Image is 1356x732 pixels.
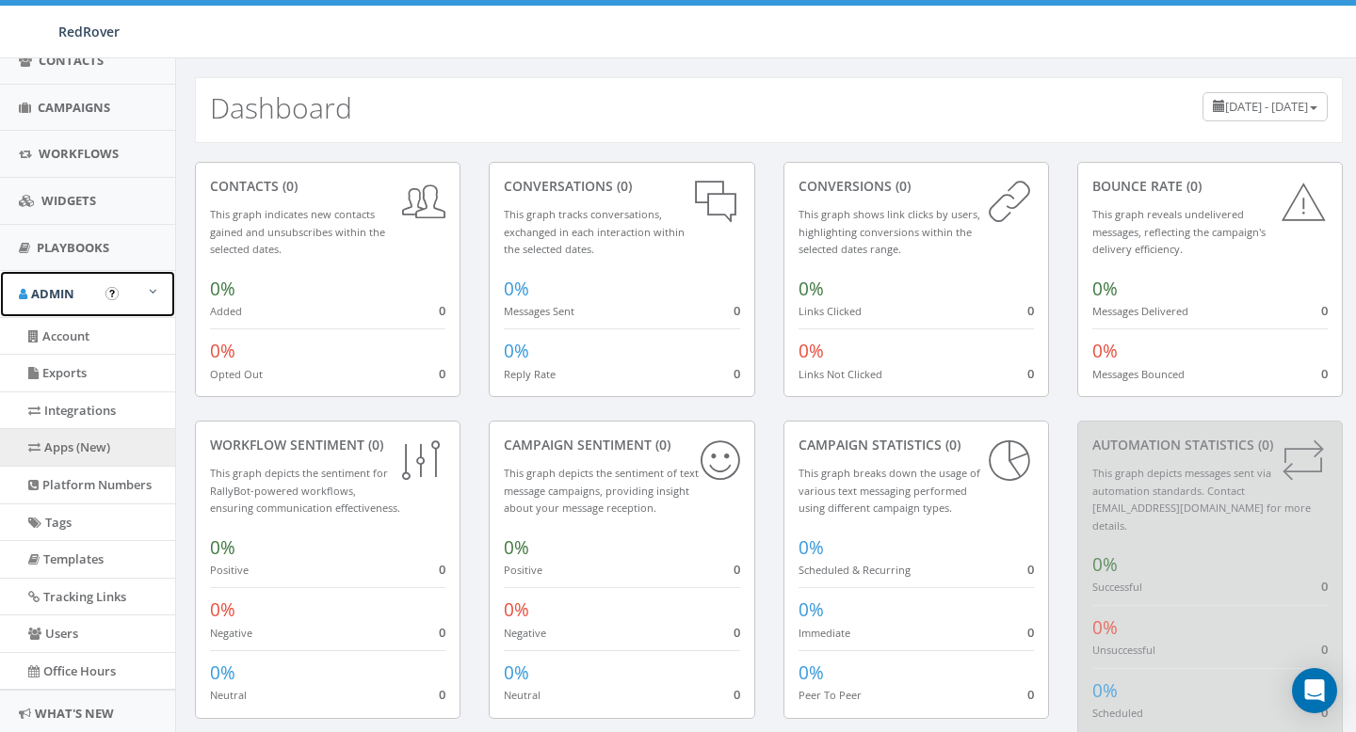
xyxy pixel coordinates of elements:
span: 0% [799,597,824,622]
h2: Dashboard [210,92,352,123]
small: This graph shows link clicks by users, highlighting conversions within the selected dates range. [799,207,980,256]
span: (0) [1183,177,1202,195]
div: Open Intercom Messenger [1292,668,1337,713]
span: 0% [504,277,529,301]
span: 0% [1092,615,1118,640]
span: (0) [942,436,960,454]
span: 0% [504,339,529,363]
small: Added [210,304,242,318]
small: Positive [210,563,249,577]
span: 0% [210,535,235,560]
span: 0% [799,535,824,560]
small: Negative [504,626,546,640]
span: 0 [1321,641,1328,658]
span: Widgets [41,192,96,209]
span: 0 [1027,302,1034,319]
small: Links Clicked [799,304,862,318]
small: Links Not Clicked [799,367,882,381]
small: This graph tracks conversations, exchanged in each interaction within the selected dates. [504,207,685,256]
span: 0 [1027,365,1034,382]
small: Messages Sent [504,304,574,318]
small: This graph depicts messages sent via automation standards. Contact [EMAIL_ADDRESS][DOMAIN_NAME] f... [1092,466,1311,533]
small: Peer To Peer [799,688,862,702]
small: This graph reveals undelivered messages, reflecting the campaign's delivery efficiency. [1092,207,1266,256]
div: Bounce Rate [1092,177,1328,196]
div: Campaign Sentiment [504,436,739,454]
span: (0) [1254,436,1273,454]
span: 0% [799,339,824,363]
div: Workflow Sentiment [210,436,445,454]
span: 0 [439,624,445,641]
button: Open In-App Guide [105,287,119,300]
small: Messages Delivered [1092,304,1188,318]
span: 0% [1092,678,1118,703]
span: 0 [1027,686,1034,703]
span: 0 [734,686,740,703]
span: 0% [504,535,529,560]
small: Reply Rate [504,367,556,381]
span: (0) [613,177,632,195]
span: 0% [210,597,235,622]
small: Neutral [210,688,247,702]
span: 0% [799,277,824,301]
span: (0) [279,177,298,195]
span: 0% [210,277,235,301]
span: 0% [504,660,529,685]
span: 0 [439,302,445,319]
small: Positive [504,563,542,577]
span: 0 [1321,704,1328,721]
span: RedRover [58,23,120,40]
div: contacts [210,177,445,196]
span: 0% [504,597,529,622]
small: This graph indicates new contacts gained and unsubscribes within the selected dates. [210,207,385,256]
span: 0 [439,365,445,382]
span: Campaigns [38,99,110,116]
span: Contacts [39,52,104,69]
span: 0 [439,561,445,578]
span: 0 [734,365,740,382]
small: Messages Bounced [1092,367,1185,381]
small: Negative [210,626,252,640]
small: This graph depicts the sentiment for RallyBot-powered workflows, ensuring communication effective... [210,466,400,515]
span: Workflows [39,145,119,162]
span: 0 [1027,561,1034,578]
small: Opted Out [210,367,263,381]
span: 0 [1321,365,1328,382]
small: Scheduled [1092,706,1143,720]
span: What's New [35,705,114,722]
span: 0% [799,660,824,685]
small: Neutral [504,688,541,702]
span: Playbooks [37,239,109,256]
span: (0) [652,436,670,454]
span: 0% [1092,552,1118,577]
span: 0 [734,302,740,319]
div: conversations [504,177,739,196]
div: Automation Statistics [1092,436,1328,454]
small: Immediate [799,626,850,640]
span: 0 [439,686,445,703]
span: 0% [1092,339,1118,363]
span: (0) [364,436,383,454]
span: 0% [210,339,235,363]
span: 0% [210,660,235,685]
span: 0 [1027,624,1034,641]
small: This graph breaks down the usage of various text messaging performed using different campaign types. [799,466,980,515]
span: (0) [892,177,911,195]
span: 0 [1321,578,1328,595]
small: Successful [1092,580,1142,594]
span: 0 [734,624,740,641]
div: conversions [799,177,1034,196]
span: [DATE] - [DATE] [1225,98,1308,115]
small: This graph depicts the sentiment of text message campaigns, providing insight about your message ... [504,466,699,515]
small: Scheduled & Recurring [799,563,911,577]
span: 0% [1092,277,1118,301]
span: Admin [31,285,74,302]
span: 0 [1321,302,1328,319]
small: Unsuccessful [1092,643,1155,657]
div: Campaign Statistics [799,436,1034,454]
span: 0 [734,561,740,578]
